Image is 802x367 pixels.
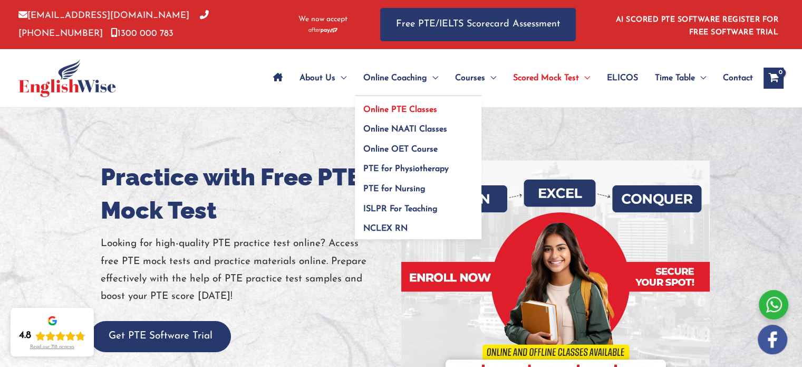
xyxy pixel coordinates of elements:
a: PTE for Nursing [355,176,481,196]
span: Time Table [655,60,695,97]
a: About UsMenu Toggle [291,60,355,97]
nav: Site Navigation: Main Menu [265,60,753,97]
span: Online Coaching [363,60,427,97]
span: Menu Toggle [485,60,496,97]
span: Online PTE Classes [363,106,437,114]
img: Afterpay-Logo [308,27,337,33]
span: Menu Toggle [579,60,590,97]
h1: Practice with Free PTE Mock Test [101,161,393,227]
a: Online PTE Classes [355,96,481,116]
a: ISLPR For Teaching [355,195,481,215]
a: Online NAATI Classes [355,116,481,136]
a: CoursesMenu Toggle [447,60,505,97]
a: Get PTE Software Trial [90,331,231,341]
a: ELICOS [598,60,646,97]
span: Menu Toggle [335,60,346,97]
span: We now accept [298,14,347,25]
img: white-facebook.png [758,325,787,354]
a: Scored Mock TestMenu Toggle [505,60,598,97]
a: [PHONE_NUMBER] [18,11,209,37]
a: Online CoachingMenu Toggle [355,60,447,97]
div: 4.8 [19,330,31,342]
a: Online OET Course [355,136,481,156]
aside: Header Widget 1 [610,7,784,42]
a: Free PTE/IELTS Scorecard Assessment [380,8,576,41]
span: PTE for Nursing [363,185,426,193]
span: PTE for Physiotherapy [363,165,449,173]
a: View Shopping Cart, empty [764,68,784,89]
span: Contact [723,60,753,97]
span: About Us [299,60,335,97]
span: Menu Toggle [695,60,706,97]
a: NCLEX RN [355,215,481,240]
a: Time TableMenu Toggle [646,60,714,97]
span: Menu Toggle [427,60,438,97]
p: Looking for high-quality PTE practice test online? Access free PTE mock tests and practice materi... [101,235,393,305]
span: Online OET Course [363,145,438,154]
span: ISLPR For Teaching [363,205,438,213]
span: Online NAATI Classes [363,125,447,134]
span: Scored Mock Test [513,60,579,97]
a: Contact [714,60,753,97]
span: Courses [455,60,485,97]
a: [EMAIL_ADDRESS][DOMAIN_NAME] [18,11,189,20]
div: Read our 718 reviews [30,344,74,350]
button: Get PTE Software Trial [90,321,231,352]
span: NCLEX RN [363,224,408,233]
span: ELICOS [607,60,638,97]
img: cropped-ew-logo [18,59,116,97]
div: Rating: 4.8 out of 5 [19,330,85,342]
a: PTE for Physiotherapy [355,156,481,176]
a: AI SCORED PTE SOFTWARE REGISTER FOR FREE SOFTWARE TRIAL [616,16,779,36]
a: 1300 000 783 [111,29,173,38]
